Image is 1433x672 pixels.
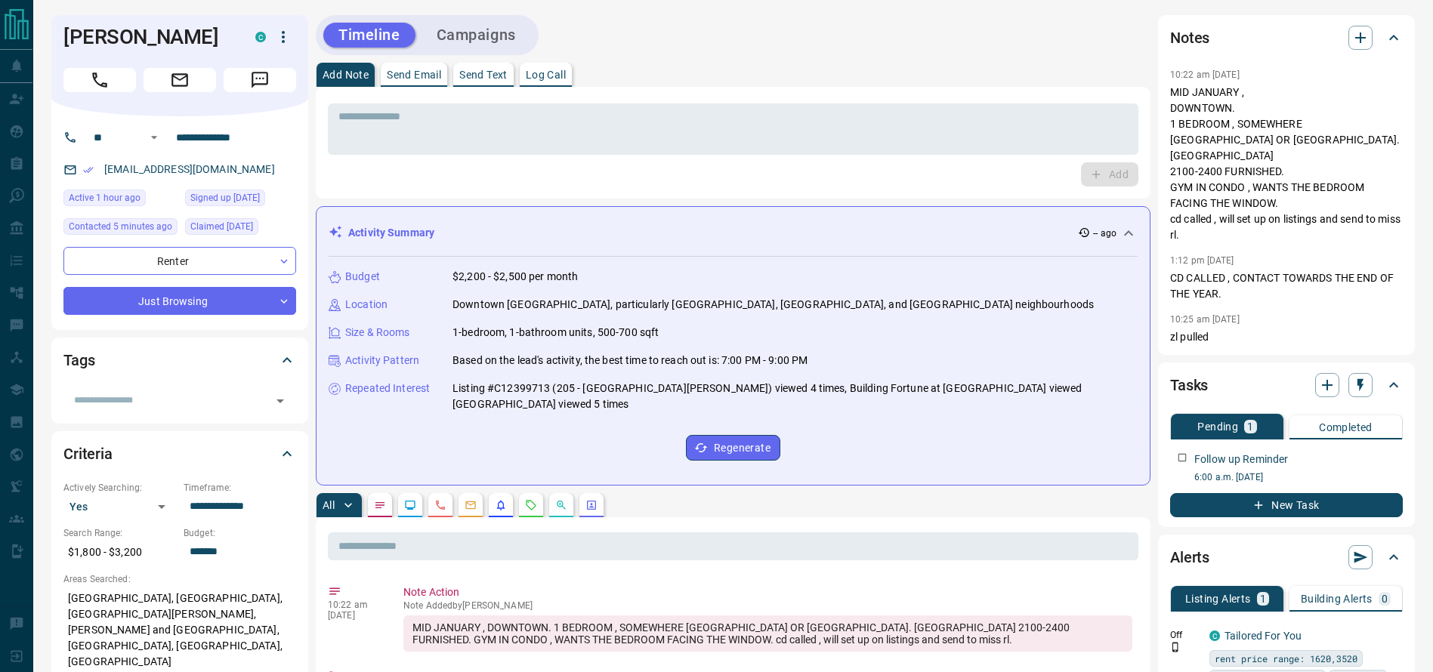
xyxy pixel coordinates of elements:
span: Contacted 5 minutes ago [69,219,172,234]
p: CD CALLED , CONTACT TOWARDS THE END OF THE YEAR. [1170,270,1403,302]
div: Sat Aug 16 2025 [185,218,296,239]
p: Log Call [526,69,566,80]
svg: Email Verified [83,165,94,175]
p: -- ago [1093,227,1116,240]
p: 1:12 pm [DATE] [1170,255,1234,266]
p: Add Note [323,69,369,80]
div: MID JANUARY , DOWNTOWN. 1 BEDROOM , SOMEWHERE [GEOGRAPHIC_DATA] OR [GEOGRAPHIC_DATA]. [GEOGRAPHIC... [403,615,1132,652]
div: Wed Oct 15 2025 [63,218,178,239]
p: Budget [345,269,380,285]
h1: [PERSON_NAME] [63,25,233,49]
div: Just Browsing [63,287,296,315]
p: Size & Rooms [345,325,410,341]
svg: Emails [465,499,477,511]
div: Renter [63,247,296,275]
svg: Requests [525,499,537,511]
button: Open [145,128,163,146]
p: Send Text [459,69,508,80]
svg: Opportunities [555,499,567,511]
span: Call [63,68,136,92]
p: [DATE] [328,610,381,621]
div: Alerts [1170,539,1403,575]
p: Search Range: [63,526,176,540]
p: Note Action [403,584,1132,600]
p: 6:00 a.m. [DATE] [1194,470,1403,484]
p: zl pulled [1170,329,1403,345]
p: 10:25 am [DATE] [1170,314,1240,325]
p: Building Alerts [1301,593,1373,604]
p: Pending [1197,421,1238,432]
p: Areas Searched: [63,572,296,586]
svg: Calls [434,499,446,511]
span: Active 1 hour ago [69,190,141,205]
span: Signed up [DATE] [190,190,260,205]
svg: Push Notification Only [1170,642,1181,652]
button: Campaigns [422,23,531,48]
div: Tags [63,342,296,378]
p: 1 [1260,593,1266,604]
p: Activity Summary [348,225,434,241]
span: Message [224,68,296,92]
span: Email [144,68,216,92]
p: MID JANUARY , DOWNTOWN. 1 BEDROOM , SOMEWHERE [GEOGRAPHIC_DATA] OR [GEOGRAPHIC_DATA]. [GEOGRAPHIC... [1170,85,1403,243]
p: $2,200 - $2,500 per month [452,269,578,285]
div: condos.ca [1209,630,1220,641]
p: Listing Alerts [1185,593,1251,604]
p: Repeated Interest [345,381,430,396]
span: Claimed [DATE] [190,219,253,234]
svg: Lead Browsing Activity [404,499,416,511]
p: Note Added by [PERSON_NAME] [403,600,1132,611]
p: Off [1170,628,1200,642]
h2: Alerts [1170,545,1209,569]
p: $1,800 - $3,200 [63,540,176,565]
h2: Tags [63,348,94,372]
div: Notes [1170,20,1403,56]
p: All [323,500,335,510]
p: Listing #C12399713 (205 - [GEOGRAPHIC_DATA][PERSON_NAME]) viewed 4 times, Building Fortune at [GE... [452,381,1138,412]
p: Actively Searching: [63,481,176,495]
svg: Notes [374,499,386,511]
p: Location [345,297,388,313]
p: 1-bedroom, 1-bathroom units, 500-700 sqft [452,325,659,341]
p: 10:22 am [DATE] [1170,69,1240,80]
p: Send Email [387,69,441,80]
p: Follow up Reminder [1194,452,1288,467]
p: Budget: [184,526,296,540]
div: Wed Oct 15 2025 [63,190,178,211]
h2: Criteria [63,442,113,466]
a: [EMAIL_ADDRESS][DOMAIN_NAME] [104,163,275,175]
p: Completed [1319,422,1373,433]
p: Activity Pattern [345,353,419,368]
p: 10:22 am [328,600,381,610]
p: Downtown [GEOGRAPHIC_DATA], particularly [GEOGRAPHIC_DATA], [GEOGRAPHIC_DATA], and [GEOGRAPHIC_DA... [452,297,1094,313]
h2: Tasks [1170,373,1208,397]
button: Regenerate [686,435,780,461]
div: Activity Summary-- ago [329,219,1138,247]
div: Yes [63,495,176,519]
h2: Notes [1170,26,1209,50]
svg: Listing Alerts [495,499,507,511]
button: Open [270,390,291,412]
p: 1 [1247,421,1253,432]
button: New Task [1170,493,1403,517]
a: Tailored For You [1225,630,1302,642]
p: 0 [1382,593,1388,604]
p: Based on the lead's activity, the best time to reach out is: 7:00 PM - 9:00 PM [452,353,808,368]
div: Tasks [1170,367,1403,403]
span: rent price range: 1620,3520 [1215,651,1357,666]
div: Sat Aug 16 2025 [185,190,296,211]
p: Timeframe: [184,481,296,495]
svg: Agent Actions [585,499,598,511]
div: condos.ca [255,32,266,42]
button: Timeline [323,23,415,48]
div: Criteria [63,436,296,472]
